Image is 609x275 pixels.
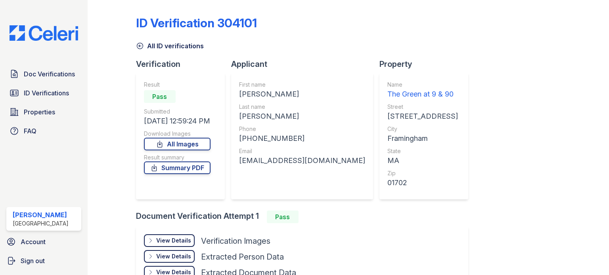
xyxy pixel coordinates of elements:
a: Sign out [3,253,84,269]
span: Doc Verifications [24,69,75,79]
div: [PERSON_NAME] [239,89,365,100]
span: FAQ [24,126,36,136]
div: 01702 [387,177,458,188]
div: Pass [144,90,176,103]
a: All Images [144,138,211,150]
div: Email [239,147,365,155]
a: Account [3,234,84,250]
div: Zip [387,169,458,177]
div: Result summary [144,154,211,161]
div: Download Images [144,130,211,138]
div: Document Verification Attempt 1 [136,211,475,223]
div: ID Verification 304101 [136,16,257,30]
div: Phone [239,125,365,133]
div: Pass [267,211,299,223]
a: Doc Verifications [6,66,81,82]
span: Account [21,237,46,247]
div: State [387,147,458,155]
div: Street [387,103,458,111]
div: View Details [156,252,191,260]
div: [PERSON_NAME] [239,111,365,122]
div: [EMAIL_ADDRESS][DOMAIN_NAME] [239,155,365,166]
div: Verification [136,59,231,70]
div: View Details [156,237,191,245]
div: The Green at 9 & 90 [387,89,458,100]
div: Name [387,81,458,89]
div: [PHONE_NUMBER] [239,133,365,144]
div: MA [387,155,458,166]
a: ID Verifications [6,85,81,101]
div: Framingham [387,133,458,144]
div: [GEOGRAPHIC_DATA] [13,220,69,228]
a: FAQ [6,123,81,139]
span: Sign out [21,256,45,266]
span: ID Verifications [24,88,69,98]
a: Name The Green at 9 & 90 [387,81,458,100]
div: [PERSON_NAME] [13,210,69,220]
div: Extracted Person Data [201,251,284,262]
a: Summary PDF [144,161,211,174]
div: City [387,125,458,133]
a: All ID verifications [136,41,204,51]
div: Submitted [144,108,211,116]
div: [DATE] 12:59:24 PM [144,116,211,127]
div: Applicant [231,59,379,70]
div: Last name [239,103,365,111]
span: Properties [24,107,55,117]
a: Properties [6,104,81,120]
div: First name [239,81,365,89]
img: CE_Logo_Blue-a8612792a0a2168367f1c8372b55b34899dd931a85d93a1a3d3e32e68fde9ad4.png [3,25,84,41]
div: Result [144,81,211,89]
div: [STREET_ADDRESS] [387,111,458,122]
div: Verification Images [201,235,270,247]
div: Property [379,59,475,70]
